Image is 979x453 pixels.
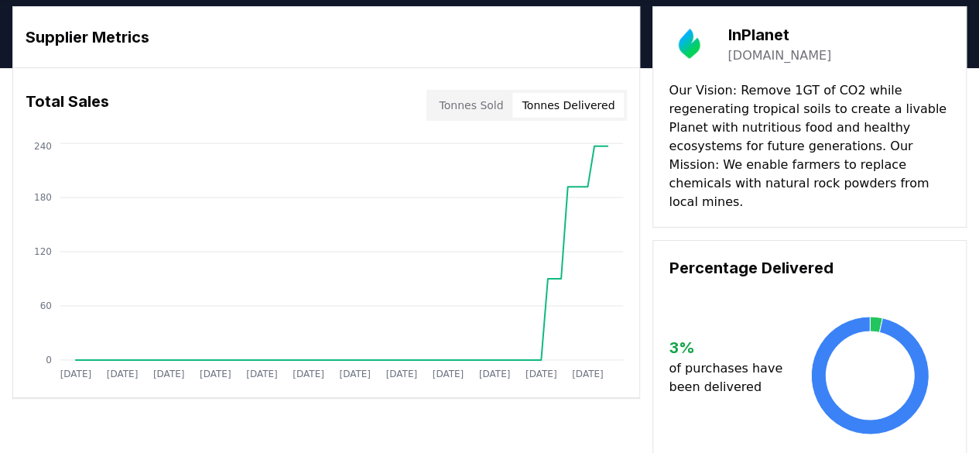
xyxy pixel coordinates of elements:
tspan: [DATE] [433,369,464,379]
button: Tonnes Delivered [512,93,624,118]
tspan: [DATE] [293,369,324,379]
tspan: [DATE] [525,369,557,379]
tspan: 240 [34,141,52,152]
h3: Total Sales [26,90,109,121]
tspan: 180 [34,192,52,203]
tspan: [DATE] [340,369,371,379]
p: of purchases have been delivered [669,359,789,396]
tspan: [DATE] [246,369,278,379]
tspan: [DATE] [60,369,92,379]
tspan: 60 [40,300,52,311]
h3: InPlanet [727,23,831,46]
h3: Percentage Delivered [669,256,950,280]
tspan: 120 [34,246,52,257]
img: InPlanet-logo [669,22,712,66]
tspan: [DATE] [572,369,604,379]
tspan: [DATE] [200,369,231,379]
tspan: [DATE] [386,369,418,379]
tspan: [DATE] [479,369,511,379]
h3: Supplier Metrics [26,26,627,49]
button: Tonnes Sold [430,93,512,118]
tspan: 0 [46,355,52,365]
tspan: [DATE] [153,369,185,379]
a: [DOMAIN_NAME] [727,46,831,65]
h3: 3 % [669,336,789,359]
tspan: [DATE] [107,369,139,379]
p: Our Vision: Remove 1GT of CO2 while regenerating tropical soils to create a livable Planet with n... [669,81,950,211]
